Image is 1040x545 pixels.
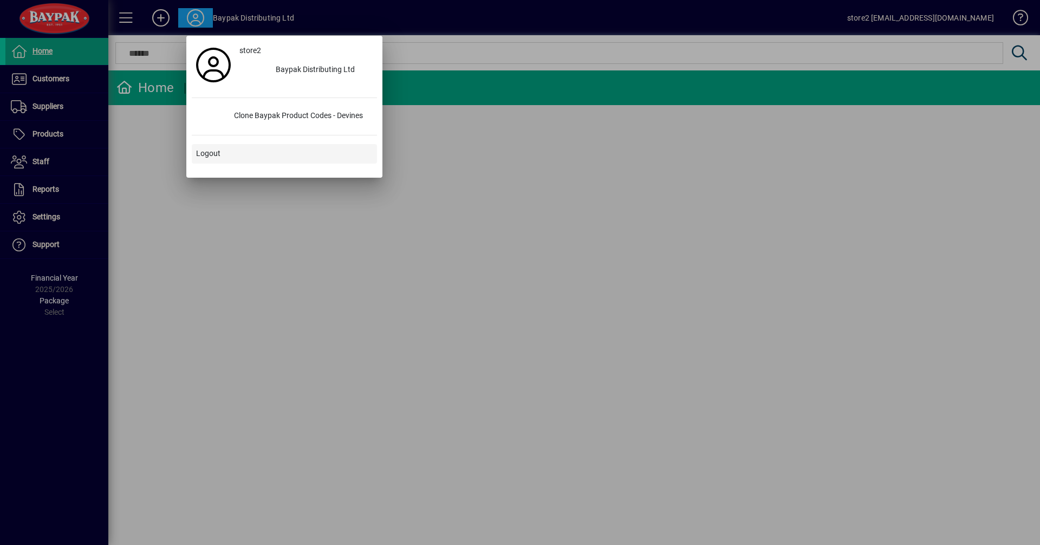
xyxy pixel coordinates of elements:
button: Baypak Distributing Ltd [235,61,377,80]
a: Profile [192,55,235,75]
button: Logout [192,144,377,164]
span: store2 [239,45,261,56]
div: Baypak Distributing Ltd [267,61,377,80]
div: Clone Baypak Product Codes - Devines [225,107,377,126]
a: store2 [235,41,377,61]
span: Logout [196,148,220,159]
button: Clone Baypak Product Codes - Devines [192,107,377,126]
